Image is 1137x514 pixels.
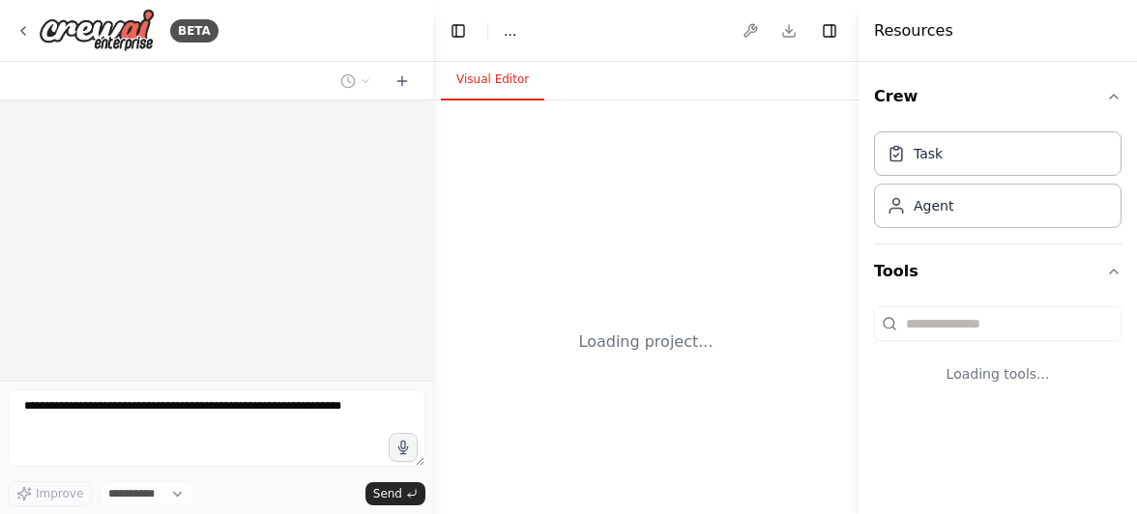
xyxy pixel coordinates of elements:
[579,330,714,354] div: Loading project...
[914,144,943,163] div: Task
[365,482,425,505] button: Send
[389,433,418,462] button: Click to speak your automation idea
[387,70,418,93] button: Start a new chat
[373,486,402,501] span: Send
[445,17,472,44] button: Hide left sidebar
[914,196,953,215] div: Agent
[36,486,83,501] span: Improve
[39,9,155,52] img: Logo
[874,124,1122,243] div: Crew
[504,21,516,41] nav: breadcrumb
[874,349,1122,399] div: Loading tools...
[333,70,379,93] button: Switch to previous chat
[441,60,544,100] button: Visual Editor
[816,17,843,44] button: Hide right sidebar
[504,21,516,41] span: ...
[8,481,92,506] button: Improve
[874,19,953,43] h4: Resources
[874,244,1122,299] button: Tools
[170,19,219,43] div: BETA
[874,70,1122,124] button: Crew
[874,299,1122,414] div: Tools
